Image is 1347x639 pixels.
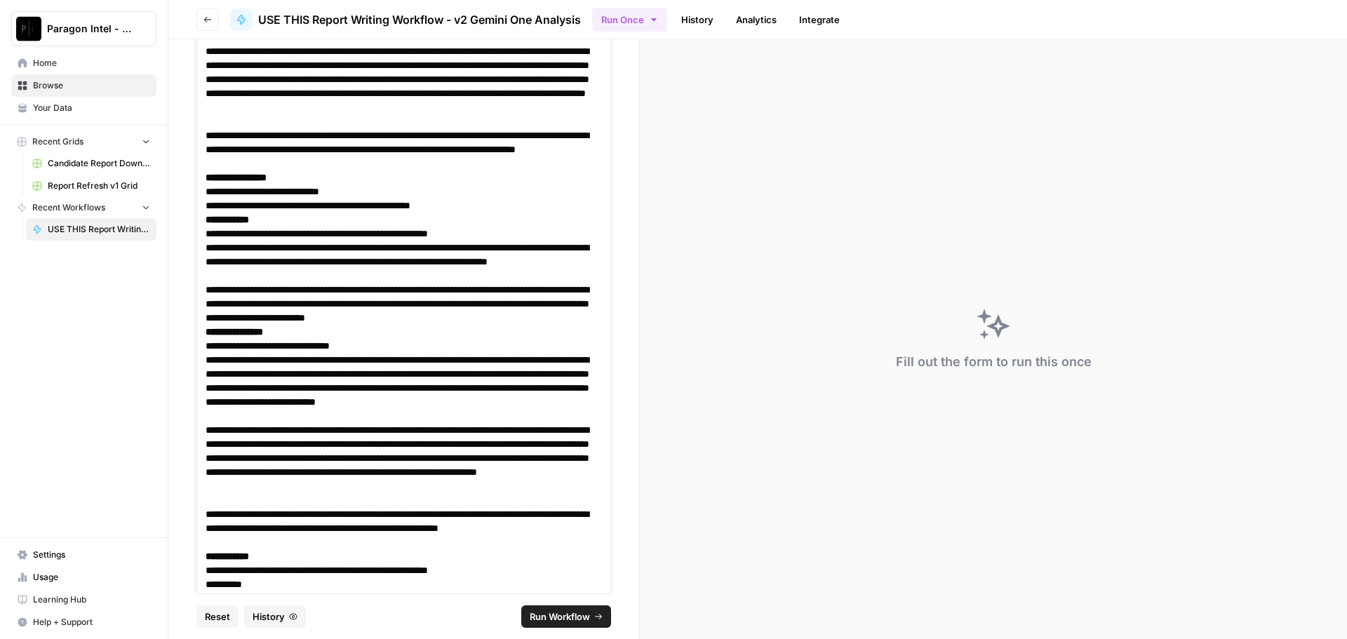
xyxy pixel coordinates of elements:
[11,566,156,588] a: Usage
[11,11,156,46] button: Workspace: Paragon Intel - Bill / Ty / Colby R&D
[205,610,230,624] span: Reset
[26,218,156,241] a: USE THIS Report Writing Workflow - v2 Gemini One Analysis
[32,201,105,214] span: Recent Workflows
[230,8,581,31] a: USE THIS Report Writing Workflow - v2 Gemini One Analysis
[33,616,150,628] span: Help + Support
[728,8,785,31] a: Analytics
[33,57,150,69] span: Home
[673,8,722,31] a: History
[26,152,156,175] a: Candidate Report Download Sheet
[11,544,156,566] a: Settings
[521,605,611,628] button: Run Workflow
[33,593,150,606] span: Learning Hub
[592,8,667,32] button: Run Once
[196,605,239,628] button: Reset
[33,571,150,584] span: Usage
[530,610,590,624] span: Run Workflow
[11,52,156,74] a: Home
[258,11,581,28] span: USE THIS Report Writing Workflow - v2 Gemini One Analysis
[16,16,41,41] img: Paragon Intel - Bill / Ty / Colby R&D Logo
[32,135,83,148] span: Recent Grids
[11,131,156,152] button: Recent Grids
[11,611,156,633] button: Help + Support
[11,197,156,218] button: Recent Workflows
[33,79,150,92] span: Browse
[11,588,156,611] a: Learning Hub
[11,74,156,97] a: Browse
[48,223,150,236] span: USE THIS Report Writing Workflow - v2 Gemini One Analysis
[33,102,150,114] span: Your Data
[48,180,150,192] span: Report Refresh v1 Grid
[11,97,156,119] a: Your Data
[253,610,285,624] span: History
[47,22,132,36] span: Paragon Intel - Bill / Ty / [PERSON_NAME] R&D
[26,175,156,197] a: Report Refresh v1 Grid
[33,549,150,561] span: Settings
[48,157,150,170] span: Candidate Report Download Sheet
[244,605,306,628] button: History
[896,352,1092,372] div: Fill out the form to run this once
[791,8,848,31] a: Integrate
